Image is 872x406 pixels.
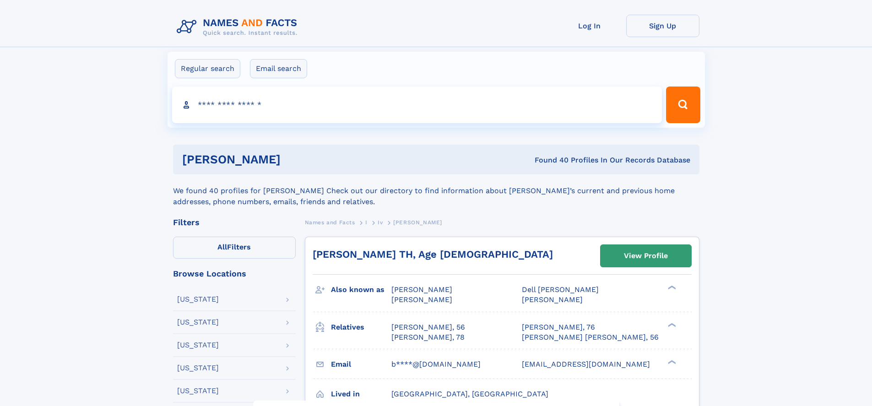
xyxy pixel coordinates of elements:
span: [PERSON_NAME] [393,219,442,226]
h1: [PERSON_NAME] [182,154,408,165]
label: Regular search [175,59,240,78]
div: [US_STATE] [177,296,219,303]
div: Filters [173,218,296,227]
span: [PERSON_NAME] [391,295,452,304]
div: [US_STATE] [177,319,219,326]
h3: Also known as [331,282,391,298]
h3: Relatives [331,319,391,335]
h3: Lived in [331,386,391,402]
span: All [217,243,227,251]
a: I [365,217,368,228]
h3: Email [331,357,391,372]
a: [PERSON_NAME] TH, Age [DEMOGRAPHIC_DATA] [313,249,553,260]
div: ❯ [666,285,677,291]
a: [PERSON_NAME], 76 [522,322,595,332]
div: [US_STATE] [177,341,219,349]
div: ❯ [666,322,677,328]
span: Iv [378,219,383,226]
a: View Profile [601,245,691,267]
a: Sign Up [626,15,699,37]
a: Iv [378,217,383,228]
span: Dell [PERSON_NAME] [522,285,599,294]
div: ❯ [666,359,677,365]
span: [EMAIL_ADDRESS][DOMAIN_NAME] [522,360,650,368]
div: We found 40 profiles for [PERSON_NAME] Check out our directory to find information about [PERSON_... [173,174,699,207]
div: Found 40 Profiles In Our Records Database [407,155,690,165]
a: [PERSON_NAME] [PERSON_NAME], 56 [522,332,659,342]
a: Names and Facts [305,217,355,228]
label: Email search [250,59,307,78]
span: [PERSON_NAME] [391,285,452,294]
a: [PERSON_NAME], 78 [391,332,465,342]
div: [US_STATE] [177,364,219,372]
button: Search Button [666,87,700,123]
label: Filters [173,237,296,259]
input: search input [172,87,662,123]
a: [PERSON_NAME], 56 [391,322,465,332]
div: View Profile [624,245,668,266]
span: [PERSON_NAME] [522,295,583,304]
img: Logo Names and Facts [173,15,305,39]
div: Browse Locations [173,270,296,278]
div: [US_STATE] [177,387,219,395]
span: [GEOGRAPHIC_DATA], [GEOGRAPHIC_DATA] [391,390,548,398]
a: Log In [553,15,626,37]
span: I [365,219,368,226]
